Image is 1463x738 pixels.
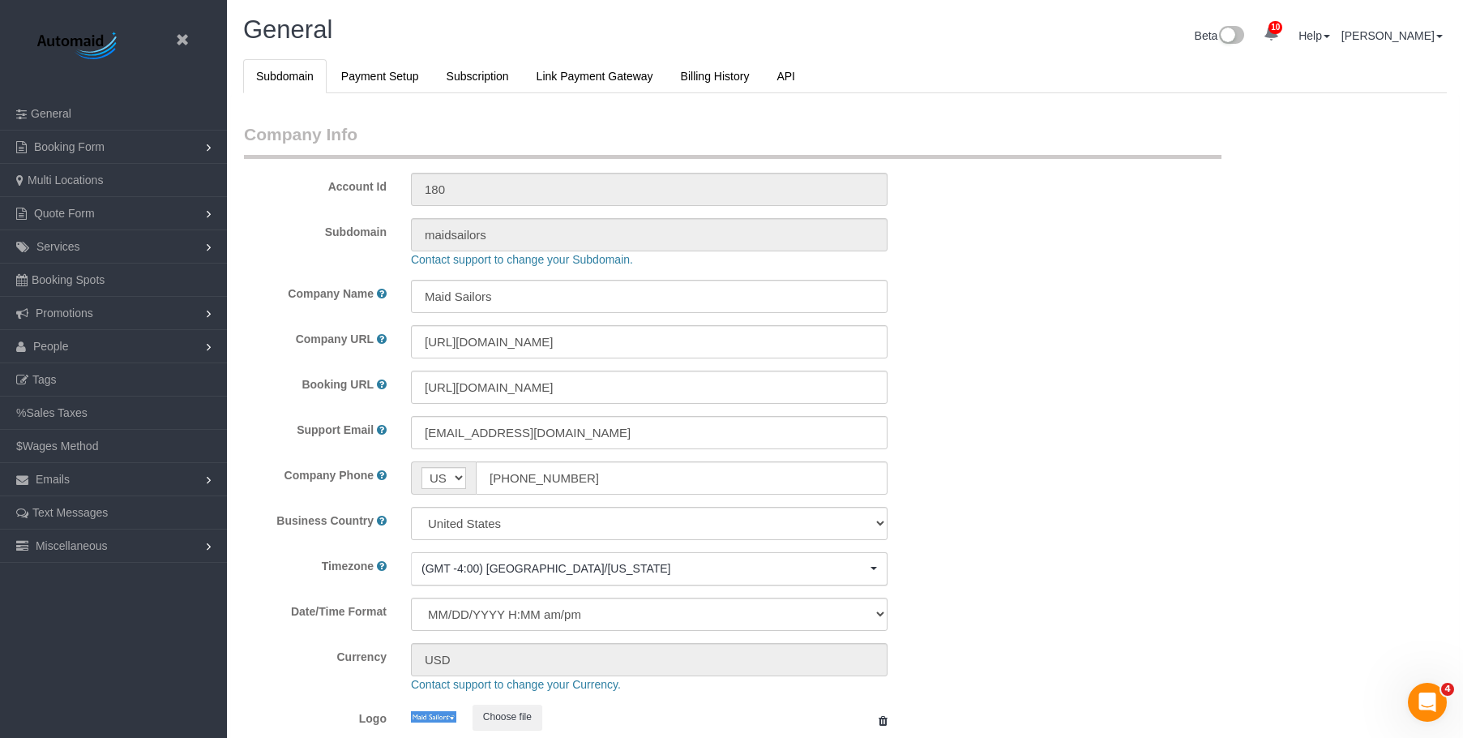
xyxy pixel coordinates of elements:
[302,376,374,393] label: Booking URL
[232,173,399,195] label: Account Id
[1298,29,1330,42] a: Help
[28,28,130,65] img: Automaid Logo
[764,59,808,93] a: API
[28,174,103,187] span: Multi Locations
[288,285,374,302] label: Company Name
[232,218,399,240] label: Subdomain
[244,122,1221,159] legend: Company Info
[32,373,57,386] span: Tags
[1217,26,1244,47] img: New interface
[399,251,1401,268] div: Contact support to change your Subdomain.
[411,552,888,586] button: (GMT -4:00) [GEOGRAPHIC_DATA]/[US_STATE]
[296,331,374,347] label: Company URL
[1195,29,1245,42] a: Beta
[668,59,763,93] a: Billing History
[473,705,542,730] button: Choose file
[297,422,374,438] label: Support Email
[32,273,105,286] span: Booking Spots
[1256,16,1287,52] a: 10
[411,711,456,723] img: de9edfe7b037b8b73f2ebebeed428ce6ac20a011.jpeg
[232,643,399,665] label: Currency
[32,506,108,519] span: Text Messages
[26,406,87,419] span: Sales Taxes
[243,59,327,93] a: Subdomain
[232,598,399,620] label: Date/Time Format
[1268,21,1282,34] span: 10
[33,340,69,353] span: People
[31,107,71,120] span: General
[34,140,105,153] span: Booking Form
[232,705,399,727] label: Logo
[36,539,108,552] span: Miscellaneous
[328,59,432,93] a: Payment Setup
[36,473,70,486] span: Emails
[284,467,374,483] label: Company Phone
[23,440,99,453] span: Wages Method
[399,676,1401,693] div: Contact support to change your Currency.
[36,307,93,320] span: Promotions
[1341,29,1443,42] a: [PERSON_NAME]
[1408,683,1447,722] iframe: Intercom live chat
[34,207,95,220] span: Quote Form
[243,15,332,44] span: General
[411,552,888,586] ol: Choose Timezone
[1441,683,1454,696] span: 4
[434,59,522,93] a: Subscription
[276,513,374,529] label: Business Country
[322,558,374,574] label: Timezone
[421,560,866,577] span: (GMT -4:00) [GEOGRAPHIC_DATA]/[US_STATE]
[524,59,666,93] a: Link Payment Gateway
[476,461,888,495] input: Phone
[36,240,80,253] span: Services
